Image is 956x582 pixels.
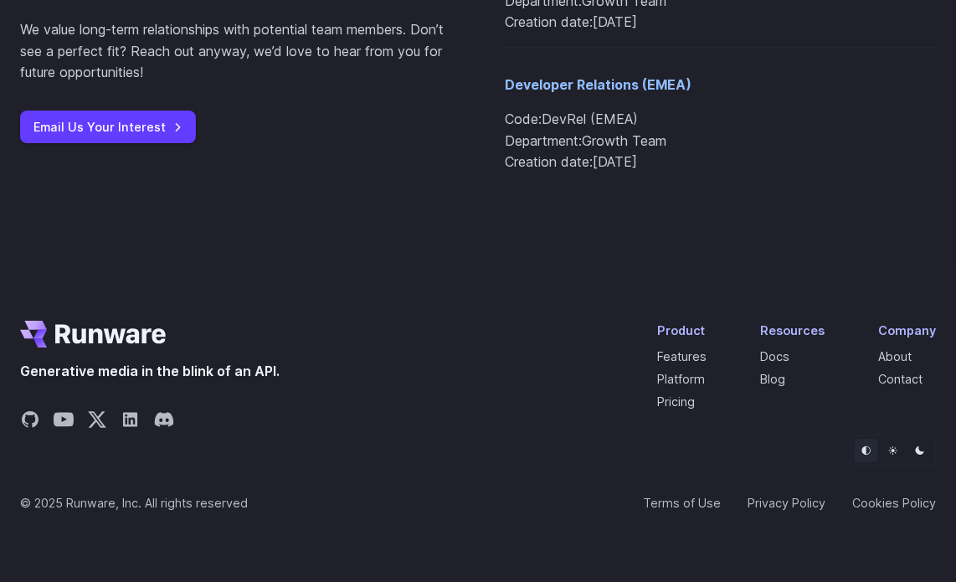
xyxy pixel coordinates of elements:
[505,152,936,173] li: [DATE]
[657,394,695,409] a: Pricing
[121,409,141,435] a: Share on LinkedIn
[855,439,878,462] button: Default
[657,349,707,363] a: Features
[878,349,912,363] a: About
[643,493,721,512] a: Terms of Use
[760,372,785,386] a: Blog
[657,321,707,340] div: Product
[852,493,936,512] a: Cookies Policy
[657,372,705,386] a: Platform
[505,111,542,127] span: Code:
[505,132,582,149] span: Department:
[505,109,936,131] li: DevRel (EMEA)
[20,409,40,435] a: Share on GitHub
[748,493,825,512] a: Privacy Policy
[154,409,174,435] a: Share on Discord
[505,131,936,152] li: Growth Team
[505,153,593,170] span: Creation date:
[20,321,166,348] a: Go to /
[87,409,107,435] a: Share on X
[881,439,905,462] button: Light
[908,439,932,462] button: Dark
[505,13,593,30] span: Creation date:
[20,493,248,512] span: © 2025 Runware, Inc. All rights reserved
[760,321,825,340] div: Resources
[878,321,936,340] div: Company
[505,76,691,93] a: Developer Relations (EMEA)
[20,111,196,143] a: Email Us Your Interest
[878,372,923,386] a: Contact
[20,19,451,84] p: We value long-term relationships with potential team members. Don’t see a perfect fit? Reach out ...
[54,409,74,435] a: Share on YouTube
[851,435,936,466] ul: Theme selector
[760,349,789,363] a: Docs
[20,361,280,383] span: Generative media in the blink of an API.
[505,12,936,33] li: [DATE]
